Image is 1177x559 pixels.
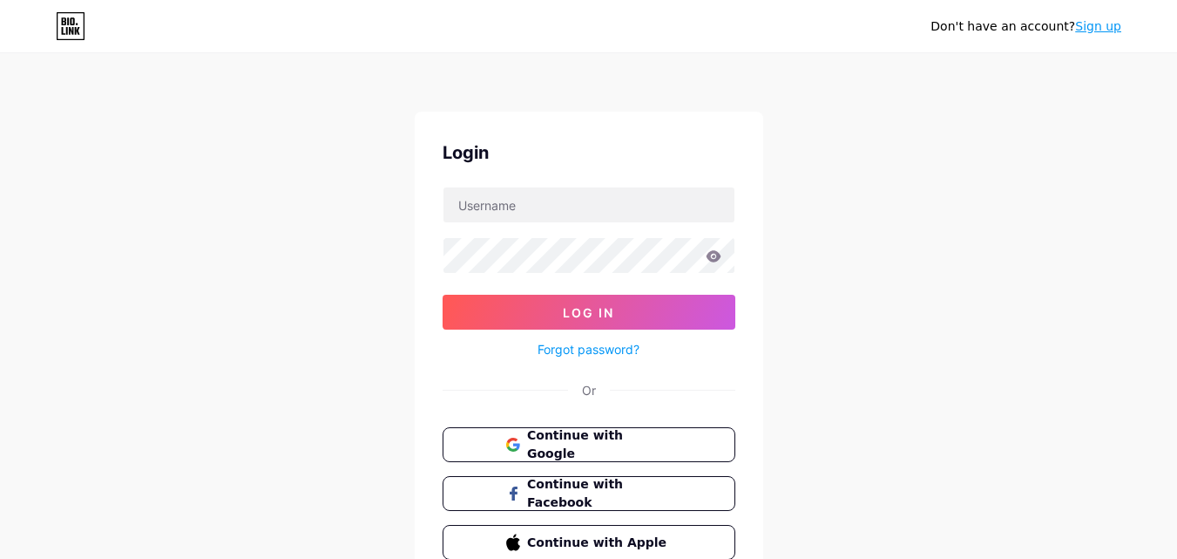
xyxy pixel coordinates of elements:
[563,305,614,320] span: Log In
[1075,19,1121,33] a: Sign up
[443,295,735,330] button: Log In
[443,476,735,511] button: Continue with Facebook
[443,427,735,462] button: Continue with Google
[930,17,1121,36] div: Don't have an account?
[538,340,639,358] a: Forgot password?
[443,140,735,166] div: Login
[527,426,671,463] span: Continue with Google
[527,475,671,512] span: Continue with Facebook
[582,381,596,399] div: Or
[443,187,734,222] input: Username
[527,534,671,552] span: Continue with Apple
